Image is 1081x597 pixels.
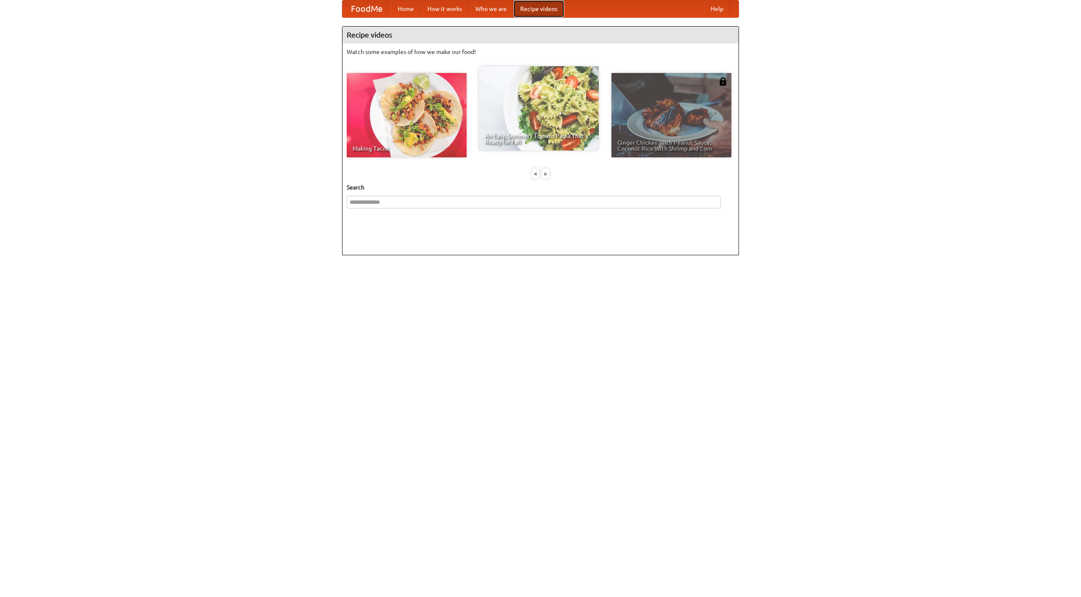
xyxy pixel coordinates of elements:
p: Watch some examples of how we make our food! [347,48,734,56]
a: Home [391,0,421,17]
a: Making Tacos [347,73,467,157]
div: » [542,168,549,179]
h4: Recipe videos [342,27,739,43]
h5: Search [347,183,734,192]
a: How it works [421,0,469,17]
span: Making Tacos [353,146,461,151]
a: FoodMe [342,0,391,17]
div: « [532,168,539,179]
a: Help [704,0,730,17]
a: An Easy, Summery Tomato Pasta That's Ready for Fall [479,66,599,151]
a: Recipe videos [513,0,564,17]
span: An Easy, Summery Tomato Pasta That's Ready for Fall [485,133,593,145]
img: 483408.png [719,77,727,86]
a: Who we are [469,0,513,17]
